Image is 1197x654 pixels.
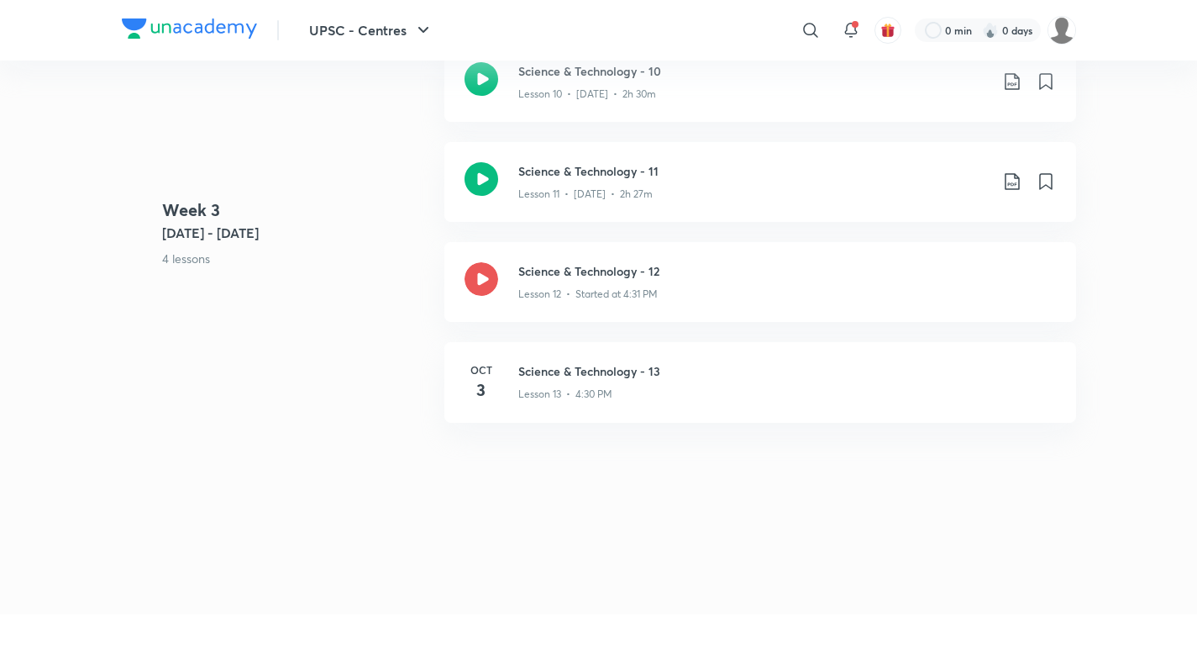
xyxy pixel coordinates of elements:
p: Lesson 11 • [DATE] • 2h 27m [518,187,653,202]
h3: Science & Technology - 11 [518,162,989,180]
h3: Science & Technology - 10 [518,62,989,80]
img: avatar [880,23,895,38]
img: Company Logo [122,18,257,39]
a: Science & Technology - 11Lesson 11 • [DATE] • 2h 27m [444,142,1076,242]
p: Lesson 10 • [DATE] • 2h 30m [518,87,656,102]
a: Science & Technology - 10Lesson 10 • [DATE] • 2h 30m [444,42,1076,142]
h3: Science & Technology - 12 [518,262,1056,280]
h4: Week 3 [162,198,431,223]
p: Lesson 12 • Started at 4:31 PM [518,287,658,302]
a: Science & Technology - 12Lesson 12 • Started at 4:31 PM [444,242,1076,342]
h6: Oct [465,362,498,377]
img: streak [982,22,999,39]
a: Company Logo [122,18,257,43]
h3: Science & Technology - 13 [518,362,1056,380]
button: UPSC - Centres [299,13,444,47]
p: 4 lessons [162,250,431,267]
p: Lesson 13 • 4:30 PM [518,387,612,402]
h4: 3 [465,377,498,403]
a: Oct3Science & Technology - 13Lesson 13 • 4:30 PM [444,342,1076,443]
img: Vikas Mishra [1047,16,1076,45]
button: avatar [874,17,901,44]
h5: [DATE] - [DATE] [162,223,431,243]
